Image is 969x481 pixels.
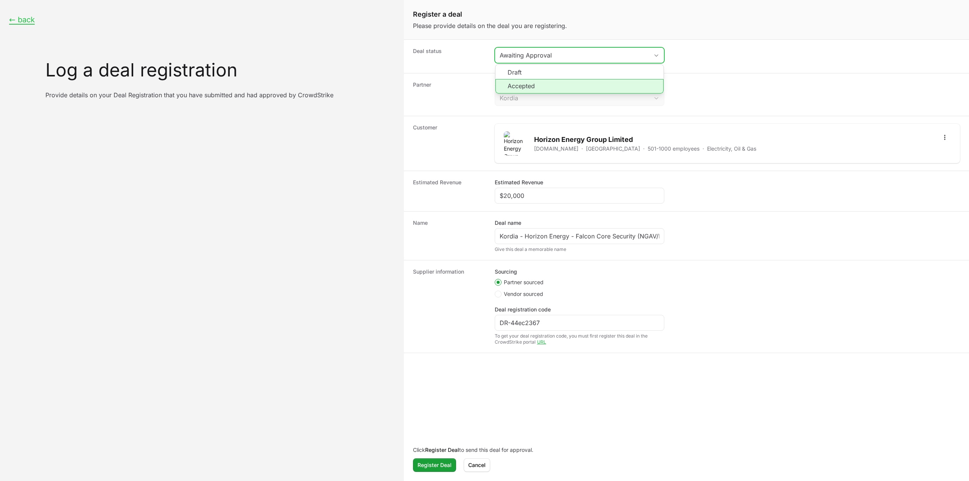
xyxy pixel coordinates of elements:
legend: Sourcing [495,268,517,276]
dt: Supplier information [413,268,486,345]
button: Cancel [464,458,490,472]
div: Awaiting Approval [500,51,649,60]
dt: Name [413,219,486,252]
input: $ [500,191,659,200]
label: Estimated Revenue [495,179,543,186]
h1: Register a deal [413,9,960,20]
div: Give this deal a memorable name [495,246,664,252]
button: Register Deal [413,458,456,472]
a: URL [537,339,546,345]
span: Cancel [468,461,486,470]
span: · [703,145,704,153]
button: ← back [9,15,35,25]
p: 501-1000 employees [648,145,699,153]
p: Click to send this deal for approval. [413,446,960,454]
img: Horizon Energy Group Limited [504,131,528,156]
label: Deal name [495,219,521,227]
span: Register Deal [418,461,452,470]
p: Provide details on your Deal Registration that you have submitted and had approved by CrowdStrike [45,91,385,99]
div: Open [649,90,664,106]
span: Partner sourced [504,279,544,286]
span: · [643,145,645,153]
span: Vendor sourced [504,290,543,298]
dt: Estimated Revenue [413,179,486,204]
button: Open options [939,131,951,143]
dt: Deal status [413,47,486,65]
div: To get your deal registration code, you must first register this deal in the CrowdStrike portal [495,333,664,345]
p: [GEOGRAPHIC_DATA] [586,145,640,153]
a: [DOMAIN_NAME] [534,145,578,153]
h2: Horizon Energy Group Limited [534,134,756,145]
h1: Log a deal registration [45,61,395,79]
p: Please provide details on the deal you are registering. [413,21,960,30]
label: Select the partner this deal is for: [495,81,664,89]
dt: Customer [413,124,486,163]
p: Electricity, Oil & Gas [707,145,756,153]
b: Register Deal [425,447,459,453]
button: Awaiting Approval [495,48,664,63]
span: · [581,145,583,153]
label: Deal registration code [495,306,551,313]
dl: Create activity form [404,40,969,353]
dt: Partner [413,81,486,108]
